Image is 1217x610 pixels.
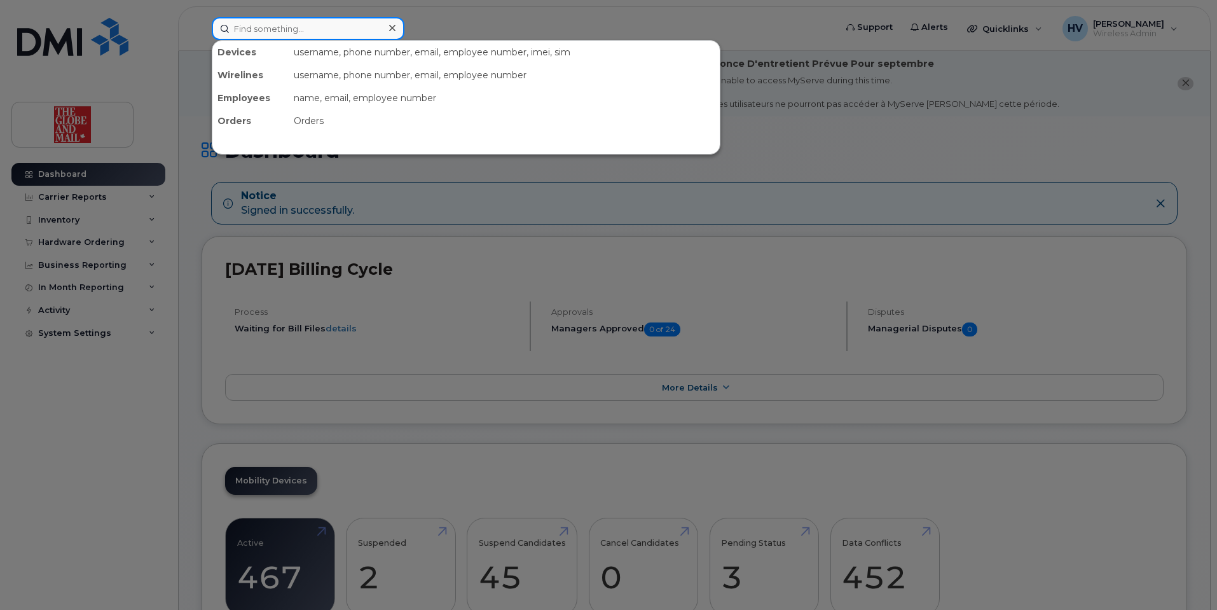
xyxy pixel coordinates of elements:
div: Wirelines [212,64,289,87]
div: Employees [212,87,289,109]
div: username, phone number, email, employee number [289,64,720,87]
div: Devices [212,41,289,64]
div: Orders [289,109,720,132]
div: Orders [212,109,289,132]
div: username, phone number, email, employee number, imei, sim [289,41,720,64]
div: name, email, employee number [289,87,720,109]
